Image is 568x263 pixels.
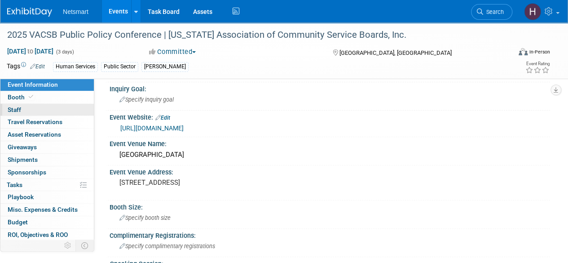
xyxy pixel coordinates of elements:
div: [GEOGRAPHIC_DATA] [116,148,543,162]
a: Edit [30,63,45,70]
span: Travel Reservations [8,118,62,125]
span: Staff [8,106,21,113]
a: Staff [0,104,94,116]
span: Search [483,9,504,15]
span: Budget [8,218,28,226]
span: Asset Reservations [8,131,61,138]
a: ROI, Objectives & ROO [0,229,94,241]
a: Misc. Expenses & Credits [0,204,94,216]
a: Event Information [0,79,94,91]
span: Giveaways [8,143,37,151]
span: [GEOGRAPHIC_DATA], [GEOGRAPHIC_DATA] [339,49,451,56]
a: Budget [0,216,94,228]
span: Event Information [8,81,58,88]
a: Edit [155,115,170,121]
pre: [STREET_ADDRESS] [119,178,283,187]
a: Booth [0,91,94,103]
button: Committed [146,47,199,57]
span: Booth [8,94,35,101]
a: Shipments [0,154,94,166]
a: Travel Reservations [0,116,94,128]
div: Booth Size: [110,201,550,212]
a: Playbook [0,191,94,203]
div: Event Rating [525,62,550,66]
div: Event Format [471,47,550,60]
a: Giveaways [0,141,94,153]
div: In-Person [529,49,550,55]
span: ROI, Objectives & ROO [8,231,68,238]
span: Netsmart [63,8,88,15]
span: Sponsorships [8,169,46,176]
div: Public Sector [101,62,138,71]
div: 2025 VACSB Public Policy Conference | [US_STATE] Association of Community Service Boards, Inc. [4,27,504,43]
div: Event Website: [110,111,550,122]
a: Asset Reservations [0,129,94,141]
span: Specify inquiry goal [119,96,174,103]
span: Tasks [7,181,22,188]
span: Misc. Expenses & Credits [8,206,78,213]
span: to [26,48,35,55]
td: Toggle Event Tabs [76,240,94,251]
div: Inquiry Goal: [110,82,550,94]
a: Tasks [0,179,94,191]
td: Tags [7,62,45,72]
span: Specify booth size [119,214,171,221]
div: Complimentary Registrations: [110,229,550,240]
i: Booth reservation complete [29,94,33,99]
span: Playbook [8,193,34,201]
div: [PERSON_NAME] [141,62,189,71]
div: Human Services [53,62,98,71]
a: Search [471,4,512,20]
span: [DATE] [DATE] [7,47,54,55]
td: Personalize Event Tab Strip [60,240,76,251]
img: Hannah Norsworthy [524,3,541,20]
a: Sponsorships [0,166,94,178]
span: Specify complimentary registrations [119,243,215,250]
span: Shipments [8,156,38,163]
img: Format-Inperson.png [519,48,528,55]
div: Event Venue Name: [110,137,550,148]
img: ExhibitDay [7,8,52,17]
span: (3 days) [55,49,74,55]
a: [URL][DOMAIN_NAME] [120,125,184,132]
div: Event Venue Address: [110,165,550,177]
